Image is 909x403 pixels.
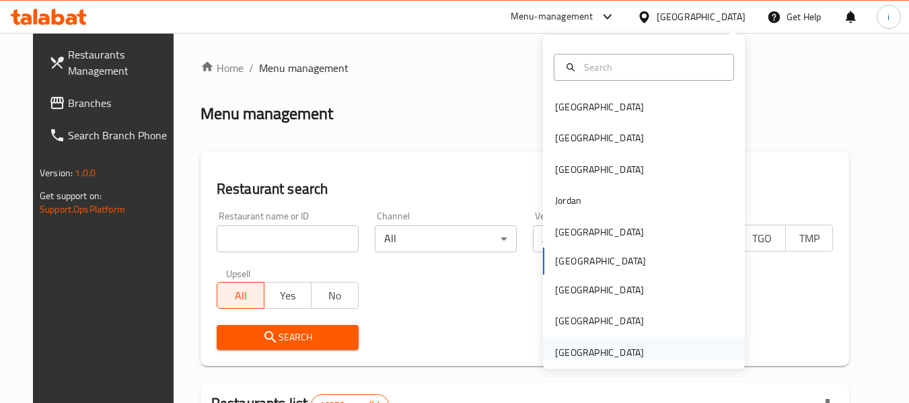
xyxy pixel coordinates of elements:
span: Search Branch Phone [68,127,174,143]
span: Get support on: [40,187,102,205]
span: All [223,286,259,305]
div: [GEOGRAPHIC_DATA] [555,345,644,360]
span: i [887,9,889,24]
div: Menu-management [511,9,593,25]
a: Home [201,60,244,76]
input: Search [579,60,725,75]
button: All [217,282,264,309]
span: Restaurants Management [68,46,174,79]
span: 1.0.0 [75,164,96,182]
span: TGO [744,229,780,248]
div: [GEOGRAPHIC_DATA] [555,225,644,240]
button: Search [217,325,359,350]
span: No [317,286,353,305]
div: [GEOGRAPHIC_DATA] [555,162,644,177]
h2: Menu management [201,103,333,124]
span: Branches [68,95,174,111]
a: Branches [38,87,185,119]
button: No [311,282,359,309]
div: [GEOGRAPHIC_DATA] [555,283,644,297]
div: [GEOGRAPHIC_DATA] [657,9,746,24]
label: Upsell [226,268,251,278]
span: Version: [40,164,73,182]
div: [GEOGRAPHIC_DATA] [555,100,644,114]
input: Search for restaurant name or ID.. [217,225,359,252]
button: TMP [785,225,833,252]
div: Jordan [555,193,581,208]
span: Yes [270,286,306,305]
div: [GEOGRAPHIC_DATA] [555,314,644,328]
button: TGO [738,225,786,252]
a: Search Branch Phone [38,119,185,151]
h2: Restaurant search [217,179,833,199]
span: Menu management [259,60,349,76]
nav: breadcrumb [201,60,849,76]
span: Search [227,329,348,346]
div: [GEOGRAPHIC_DATA] [555,131,644,145]
div: All [375,225,517,252]
a: Restaurants Management [38,38,185,87]
span: TMP [791,229,828,248]
li: / [249,60,254,76]
div: All [533,225,675,252]
a: Support.OpsPlatform [40,200,125,218]
button: Yes [264,282,312,309]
